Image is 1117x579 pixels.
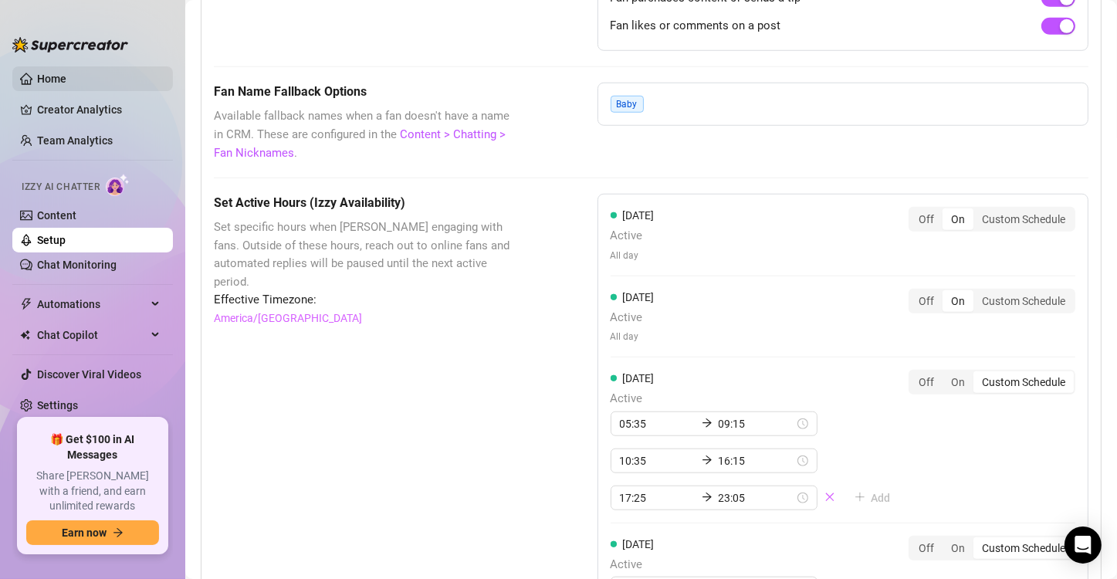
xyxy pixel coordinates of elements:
[719,452,794,469] input: End time
[910,208,943,230] div: Off
[1065,527,1102,564] div: Open Intercom Messenger
[26,469,159,514] span: Share [PERSON_NAME] with a friend, and earn unlimited rewards
[611,390,903,408] span: Active
[910,371,943,393] div: Off
[611,330,655,344] span: All day
[12,37,128,52] img: logo-BBDzfeDw.svg
[106,174,130,196] img: AI Chatter
[214,310,362,327] a: America/[GEOGRAPHIC_DATA]
[943,371,973,393] div: On
[611,96,644,113] span: Baby
[620,452,696,469] input: Start time
[909,289,1075,313] div: segmented control
[973,371,1074,393] div: Custom Schedule
[37,209,76,222] a: Content
[214,83,520,101] h5: Fan Name Fallback Options
[973,537,1074,559] div: Custom Schedule
[824,492,835,503] span: close
[910,537,943,559] div: Off
[909,207,1075,232] div: segmented control
[22,180,100,195] span: Izzy AI Chatter
[26,432,159,462] span: 🎁 Get $100 in AI Messages
[37,134,113,147] a: Team Analytics
[20,330,30,340] img: Chat Copilot
[943,290,973,312] div: On
[62,527,107,539] span: Earn now
[214,291,520,310] span: Effective Timezone:
[214,218,520,291] span: Set specific hours when [PERSON_NAME] engaging with fans. Outside of these hours, reach out to on...
[37,292,147,317] span: Automations
[611,309,655,327] span: Active
[719,415,794,432] input: End time
[20,298,32,310] span: thunderbolt
[623,538,655,550] span: [DATE]
[620,415,696,432] input: Start time
[37,97,161,122] a: Creator Analytics
[26,520,159,545] button: Earn nowarrow-right
[623,209,655,222] span: [DATE]
[702,455,713,466] span: arrow-right
[611,227,655,245] span: Active
[909,370,1075,394] div: segmented control
[37,73,66,85] a: Home
[37,234,66,246] a: Setup
[623,372,655,384] span: [DATE]
[611,249,655,263] span: All day
[973,208,1074,230] div: Custom Schedule
[973,290,1074,312] div: Custom Schedule
[943,208,973,230] div: On
[943,537,973,559] div: On
[37,323,147,347] span: Chat Copilot
[37,399,78,411] a: Settings
[910,290,943,312] div: Off
[623,291,655,303] span: [DATE]
[909,536,1075,560] div: segmented control
[719,489,794,506] input: End time
[214,107,520,162] span: Available fallback names when a fan doesn't have a name in CRM. These are configured in the .
[702,492,713,503] span: arrow-right
[611,556,903,574] span: Active
[611,17,781,36] span: Fan likes or comments on a post
[37,259,117,271] a: Chat Monitoring
[37,368,141,381] a: Discover Viral Videos
[113,527,124,538] span: arrow-right
[214,194,520,212] h5: Set Active Hours (Izzy Availability)
[214,127,506,160] a: Content > Chatting > Fan Nicknames
[842,486,903,510] button: Add
[702,418,713,428] span: arrow-right
[620,489,696,506] input: Start time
